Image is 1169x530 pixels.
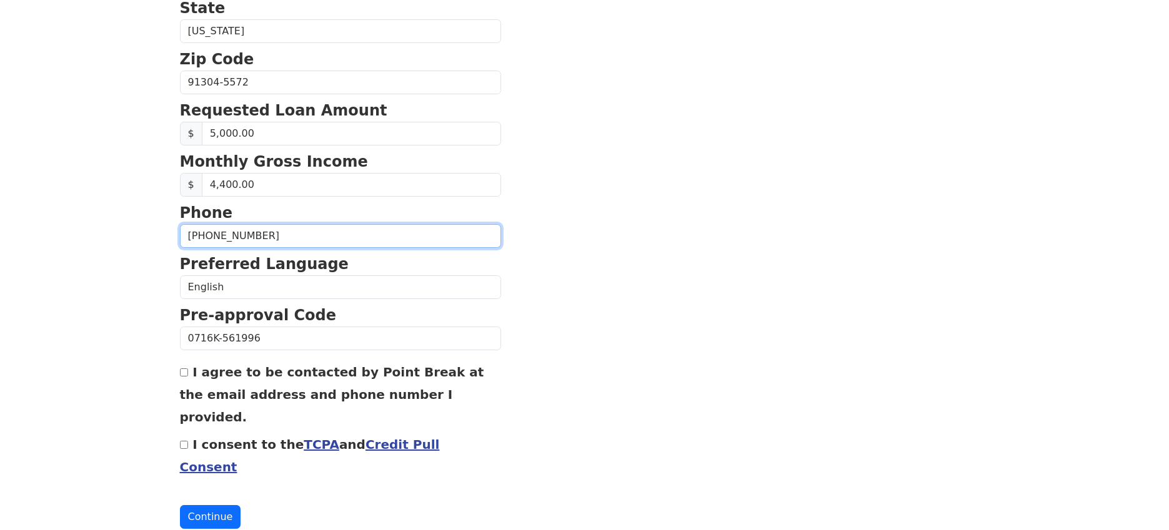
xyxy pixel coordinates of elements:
[180,51,254,68] strong: Zip Code
[180,204,233,222] strong: Phone
[180,365,484,424] label: I agree to be contacted by Point Break at the email address and phone number I provided.
[180,102,387,119] strong: Requested Loan Amount
[180,173,202,197] span: $
[180,150,501,173] p: Monthly Gross Income
[180,437,440,474] label: I consent to the and
[180,255,349,273] strong: Preferred Language
[180,71,501,94] input: Zip Code
[202,122,501,145] input: Requested Loan Amount
[180,122,202,145] span: $
[180,505,241,529] button: Continue
[202,173,501,197] input: Monthly Gross Income
[180,307,337,324] strong: Pre-approval Code
[180,326,501,350] input: Pre-approval Code
[304,437,339,452] a: TCPA
[180,224,501,248] input: Phone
